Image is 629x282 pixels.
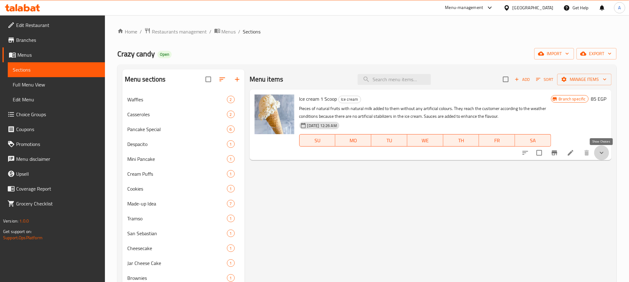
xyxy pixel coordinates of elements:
[371,134,407,147] button: TU
[227,245,235,252] div: items
[535,75,555,84] button: Sort
[227,126,235,133] div: items
[577,48,617,59] button: export
[127,200,227,207] span: Made-up Idea
[2,107,105,122] a: Choice Groups
[594,145,609,160] button: show more
[227,126,234,132] span: 6
[122,152,245,166] div: Mini Pancake1
[16,140,100,148] span: Promotions
[210,28,212,35] li: /
[125,75,166,84] h2: Menu sections
[227,216,234,222] span: 1
[227,156,234,162] span: 1
[3,227,32,236] span: Get support on:
[305,123,339,129] span: [DATE] 12:26 AM
[16,126,100,133] span: Coupons
[227,186,234,192] span: 1
[227,215,235,222] div: items
[13,81,100,88] span: Full Menu View
[8,92,105,107] a: Edit Menu
[152,28,207,35] span: Restaurants management
[410,136,441,145] span: WE
[144,28,207,36] a: Restaurants management
[227,112,234,117] span: 2
[227,201,234,207] span: 7
[499,73,512,86] span: Select section
[3,234,43,242] a: Support.OpsPlatform
[2,152,105,166] a: Menu disclaimer
[227,140,235,148] div: items
[227,230,235,237] div: items
[227,96,235,103] div: items
[512,75,532,84] span: Add item
[122,166,245,181] div: Cream Puffs1
[407,134,443,147] button: WE
[222,28,236,35] span: Menus
[250,75,283,84] h2: Menu items
[16,155,100,163] span: Menu disclaimer
[358,74,431,85] input: search
[339,96,361,103] span: Ice cream
[127,96,227,103] div: Waffles
[557,74,612,85] button: Manage items
[539,50,569,58] span: import
[127,230,227,237] div: San Sebastian
[581,50,612,58] span: export
[445,4,483,11] div: Menu-management
[16,21,100,29] span: Edit Restaurant
[618,4,621,11] span: A
[536,76,553,83] span: Sort
[117,28,617,36] nav: breadcrumb
[122,92,245,107] div: Waffles2
[8,62,105,77] a: Sections
[2,196,105,211] a: Grocery Checklist
[443,134,479,147] button: TH
[2,166,105,181] a: Upsell
[518,136,549,145] span: SA
[127,140,227,148] span: Despacito
[127,274,227,282] span: Brownies
[16,200,100,207] span: Grocery Checklist
[157,51,172,58] div: Open
[16,170,100,178] span: Upsell
[230,72,245,87] button: Add section
[127,126,227,133] div: Pancake Special
[335,134,371,147] button: MO
[2,181,105,196] a: Coverage Report
[547,145,562,160] button: Branch-specific-item
[122,241,245,256] div: Cheesecake1
[556,96,588,102] span: Branch specific
[227,275,234,281] span: 1
[2,47,105,62] a: Menus
[157,52,172,57] span: Open
[140,28,142,35] li: /
[127,245,227,252] span: Cheesecake
[214,28,236,36] a: Menus
[227,141,234,147] span: 1
[338,96,361,103] div: Ice cream
[227,260,234,266] span: 1
[227,171,234,177] span: 1
[227,111,235,118] div: items
[534,48,574,59] button: import
[532,75,557,84] span: Sort items
[127,155,227,163] span: Mini Pancake
[127,185,227,192] span: Cookies
[227,200,235,207] div: items
[117,28,137,35] a: Home
[2,33,105,47] a: Branches
[122,137,245,152] div: Despacito1
[13,96,100,103] span: Edit Menu
[255,95,294,134] img: Ice cream 1 Scoop
[479,134,515,147] button: FR
[238,28,241,35] li: /
[122,196,245,211] div: Made-up Idea7
[227,97,234,103] span: 2
[227,170,235,178] div: items
[243,28,261,35] span: Sections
